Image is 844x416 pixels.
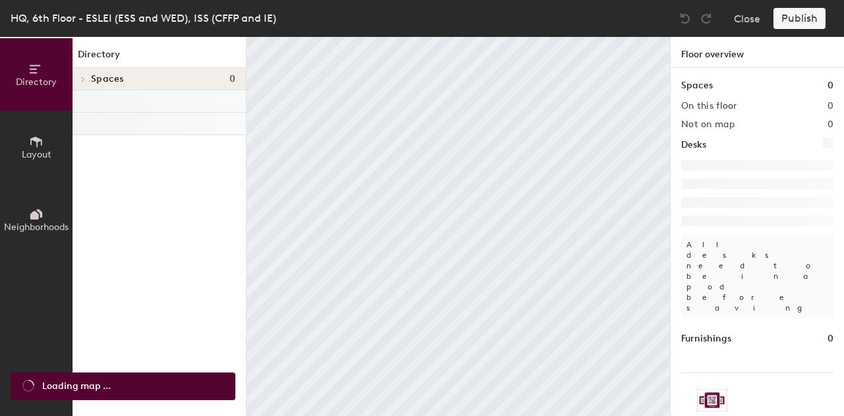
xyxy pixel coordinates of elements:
[73,47,246,68] h1: Directory
[828,101,833,111] h2: 0
[22,149,51,160] span: Layout
[681,234,833,318] p: All desks need to be in a pod before saving
[678,12,692,25] img: Undo
[681,119,735,130] h2: Not on map
[11,10,276,26] div: HQ, 6th Floor - ESLEI (ESS and WED), ISS (CFFP and IE)
[229,74,235,84] span: 0
[671,37,844,68] h1: Floor overview
[42,379,111,394] span: Loading map ...
[828,78,833,93] h1: 0
[247,37,670,416] canvas: Map
[16,76,57,88] span: Directory
[91,74,124,84] span: Spaces
[4,222,69,233] span: Neighborhoods
[681,78,713,93] h1: Spaces
[681,332,731,346] h1: Furnishings
[681,138,706,152] h1: Desks
[828,332,833,346] h1: 0
[734,8,760,29] button: Close
[700,12,713,25] img: Redo
[681,101,737,111] h2: On this floor
[828,119,833,130] h2: 0
[697,389,727,411] img: Sticker logo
